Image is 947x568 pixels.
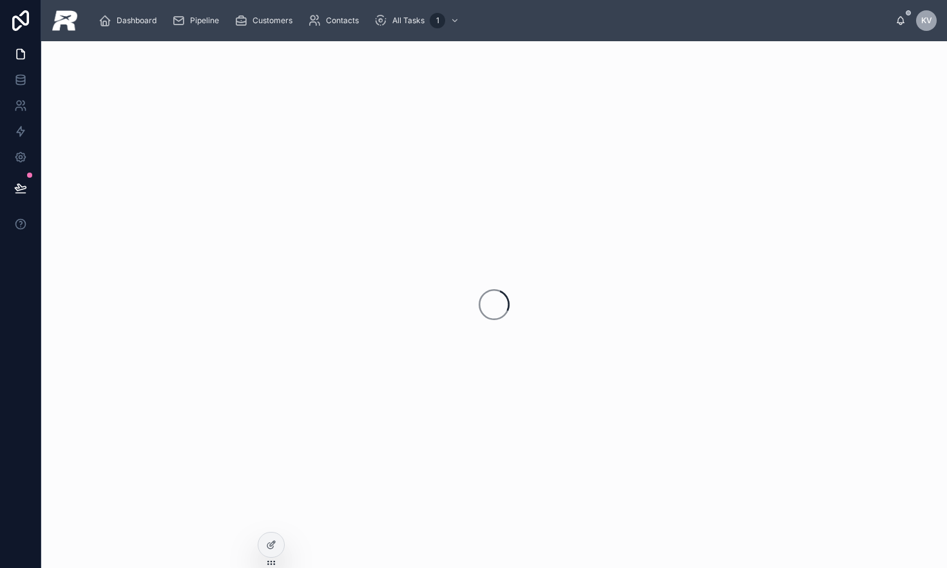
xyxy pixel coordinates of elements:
a: Pipeline [168,9,228,32]
span: Customers [253,15,292,26]
span: KV [921,15,932,26]
div: 1 [430,13,445,28]
a: All Tasks1 [370,9,466,32]
a: Dashboard [95,9,166,32]
img: App logo [52,10,78,31]
div: scrollable content [88,6,895,35]
span: All Tasks [392,15,425,26]
a: Contacts [304,9,368,32]
span: Contacts [326,15,359,26]
a: Customers [231,9,301,32]
span: Pipeline [190,15,219,26]
span: Dashboard [117,15,157,26]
